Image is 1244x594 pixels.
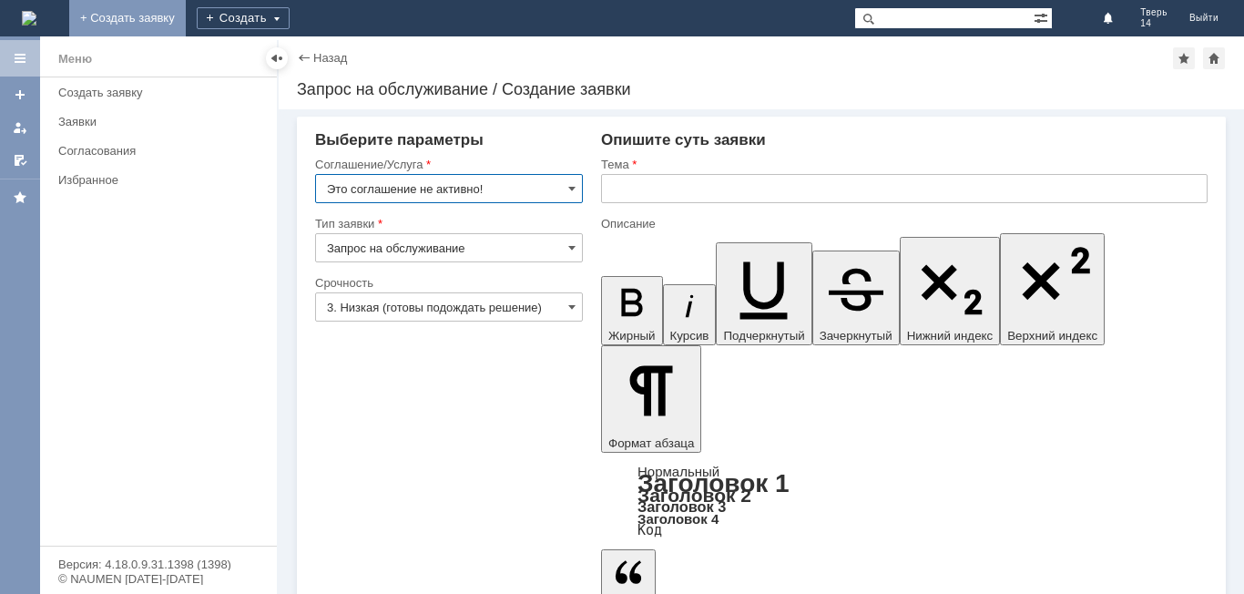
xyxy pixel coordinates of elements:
[266,47,288,69] div: Скрыть меню
[637,511,719,527] a: Заголовок 4
[601,276,663,345] button: Жирный
[1007,329,1097,343] span: Верхний индекс
[820,329,892,343] span: Зачеркнутый
[723,329,804,343] span: Подчеркнутый
[1173,47,1195,69] div: Добавить в избранное
[315,159,579,170] div: Соглашение/Услуга
[297,80,1226,98] div: Запрос на обслуживание / Создание заявки
[900,237,1001,345] button: Нижний индекс
[1140,18,1168,29] span: 14
[22,11,36,26] img: logo
[716,242,811,345] button: Подчеркнутый
[1203,47,1225,69] div: Сделать домашней страницей
[58,48,92,70] div: Меню
[51,108,273,136] a: Заявки
[637,522,662,538] a: Код
[315,131,484,148] span: Выберите параметры
[637,469,790,497] a: Заголовок 1
[22,11,36,26] a: Перейти на домашнюю страницу
[5,113,35,142] a: Мои заявки
[58,115,266,128] div: Заявки
[58,144,266,158] div: Согласования
[58,558,259,570] div: Версия: 4.18.0.9.31.1398 (1398)
[315,277,579,289] div: Срочность
[313,51,347,65] a: Назад
[601,466,1208,537] div: Формат абзаца
[58,173,246,187] div: Избранное
[1000,233,1105,345] button: Верхний индекс
[601,218,1204,230] div: Описание
[58,573,259,585] div: © NAUMEN [DATE]-[DATE]
[812,251,900,345] button: Зачеркнутый
[608,329,656,343] span: Жирный
[5,146,35,175] a: Мои согласования
[197,7,290,29] div: Создать
[1034,8,1052,26] span: Расширенный поиск
[601,159,1204,170] div: Тема
[601,131,766,148] span: Опишите суть заявки
[51,137,273,165] a: Согласования
[5,80,35,109] a: Создать заявку
[601,345,701,453] button: Формат абзаца
[637,498,726,515] a: Заголовок 3
[663,284,717,345] button: Курсив
[907,329,994,343] span: Нижний индекс
[58,86,266,99] div: Создать заявку
[1140,7,1168,18] span: Тверь
[637,485,751,506] a: Заголовок 2
[608,436,694,450] span: Формат абзаца
[670,329,709,343] span: Курсив
[315,218,579,230] div: Тип заявки
[51,78,273,107] a: Создать заявку
[637,464,719,479] a: Нормальный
